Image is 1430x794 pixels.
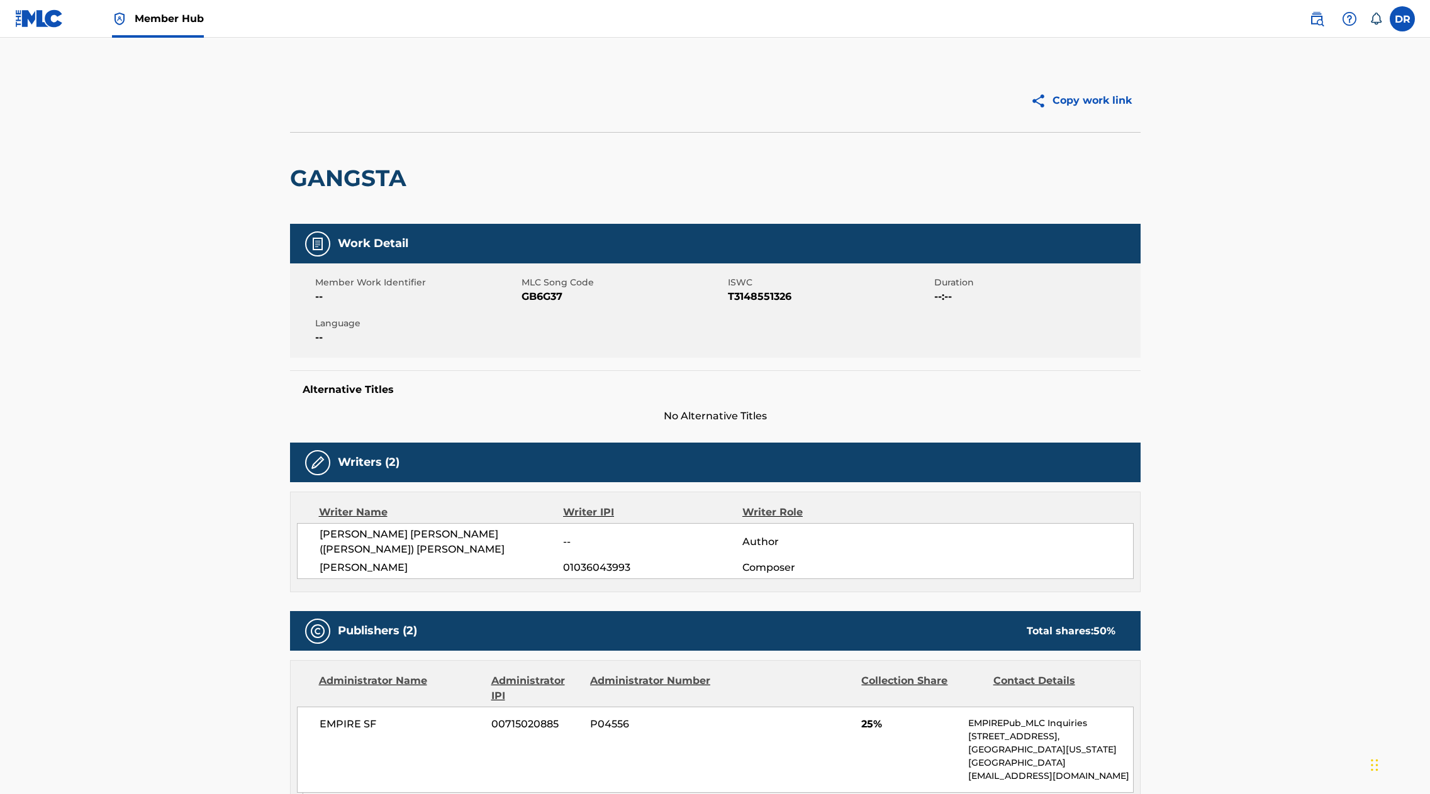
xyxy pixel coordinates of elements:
div: Notifications [1370,13,1382,25]
span: T3148551326 [728,289,931,304]
a: Public Search [1304,6,1329,31]
img: Copy work link [1031,93,1053,109]
div: Administrator Name [319,673,482,703]
span: [PERSON_NAME] [PERSON_NAME] ([PERSON_NAME]) [PERSON_NAME] [320,527,564,557]
span: Language [315,317,518,330]
span: ISWC [728,276,931,289]
p: EMPIREPub_MLC Inquiries [968,717,1132,730]
p: [GEOGRAPHIC_DATA][US_STATE] [968,743,1132,756]
img: Writers [310,455,325,470]
span: No Alternative Titles [290,409,1141,424]
p: [GEOGRAPHIC_DATA] [968,756,1132,769]
div: Drag [1371,746,1378,784]
span: 01036043993 [563,560,742,575]
div: Administrator IPI [491,673,581,703]
img: MLC Logo [15,9,64,28]
iframe: Chat Widget [1367,734,1430,794]
div: Writer IPI [563,505,742,520]
span: MLC Song Code [522,276,725,289]
p: [STREET_ADDRESS], [968,730,1132,743]
span: P04556 [590,717,712,732]
h5: Publishers (2) [338,624,417,638]
div: Help [1337,6,1362,31]
h2: GANGSTA [290,164,413,192]
span: GB6G37 [522,289,725,304]
button: Copy work link [1022,85,1141,116]
div: Total shares: [1027,624,1115,639]
span: [PERSON_NAME] [320,560,564,575]
p: [EMAIL_ADDRESS][DOMAIN_NAME] [968,769,1132,783]
h5: Writers (2) [338,455,399,470]
span: Duration [934,276,1137,289]
span: 00715020885 [491,717,581,732]
div: Administrator Number [590,673,712,703]
img: help [1342,11,1357,26]
span: Member Work Identifier [315,276,518,289]
span: Composer [742,560,905,575]
span: -- [315,289,518,304]
span: 25% [861,717,959,732]
span: EMPIRE SF [320,717,483,732]
div: Writer Name [319,505,564,520]
span: -- [315,330,518,345]
span: 50 % [1093,625,1115,637]
span: --:-- [934,289,1137,304]
div: Contact Details [993,673,1115,703]
div: Writer Role [742,505,905,520]
span: -- [563,534,742,549]
h5: Alternative Titles [303,383,1128,396]
img: Top Rightsholder [112,11,127,26]
span: Author [742,534,905,549]
h5: Work Detail [338,236,408,251]
div: User Menu [1390,6,1415,31]
span: Member Hub [135,11,204,26]
img: Work Detail [310,236,325,251]
img: search [1309,11,1324,26]
img: Publishers [310,624,325,639]
div: Collection Share [861,673,983,703]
